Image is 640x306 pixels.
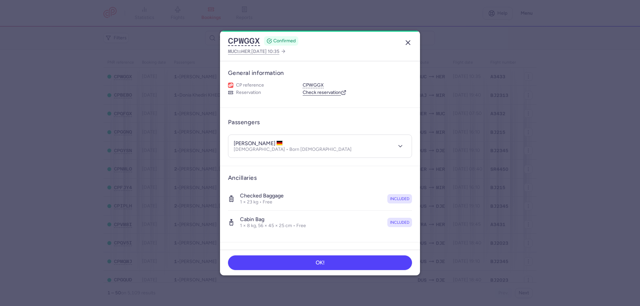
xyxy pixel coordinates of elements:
[240,199,284,205] p: 1 × 23 kg • Free
[236,82,264,88] span: CP reference
[228,255,412,270] button: OK!
[234,140,283,147] h4: [PERSON_NAME]
[234,147,352,152] p: [DEMOGRAPHIC_DATA] • Born [DEMOGRAPHIC_DATA]
[228,47,286,56] a: MUCtoHER,[DATE] 10:35
[228,36,260,46] button: CPWGGX
[303,82,324,88] button: CPWGGX
[240,223,306,229] p: 1 × 8 kg, 56 × 45 × 25 cm • Free
[228,69,412,77] h3: General information
[303,90,346,96] a: Check reservation
[241,49,250,54] span: HER
[390,195,409,202] span: included
[228,174,412,182] h3: Ancillaries
[236,90,261,96] span: Reservation
[240,216,306,223] h4: Cabin bag
[251,49,279,54] span: [DATE] 10:35
[240,192,284,199] h4: Checked baggage
[273,38,296,44] span: CONFIRMED
[228,47,279,56] span: to ,
[390,219,409,226] span: included
[228,83,233,88] figure: 1L airline logo
[316,260,325,266] span: OK!
[228,119,260,126] h3: Passengers
[228,49,237,54] span: MUC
